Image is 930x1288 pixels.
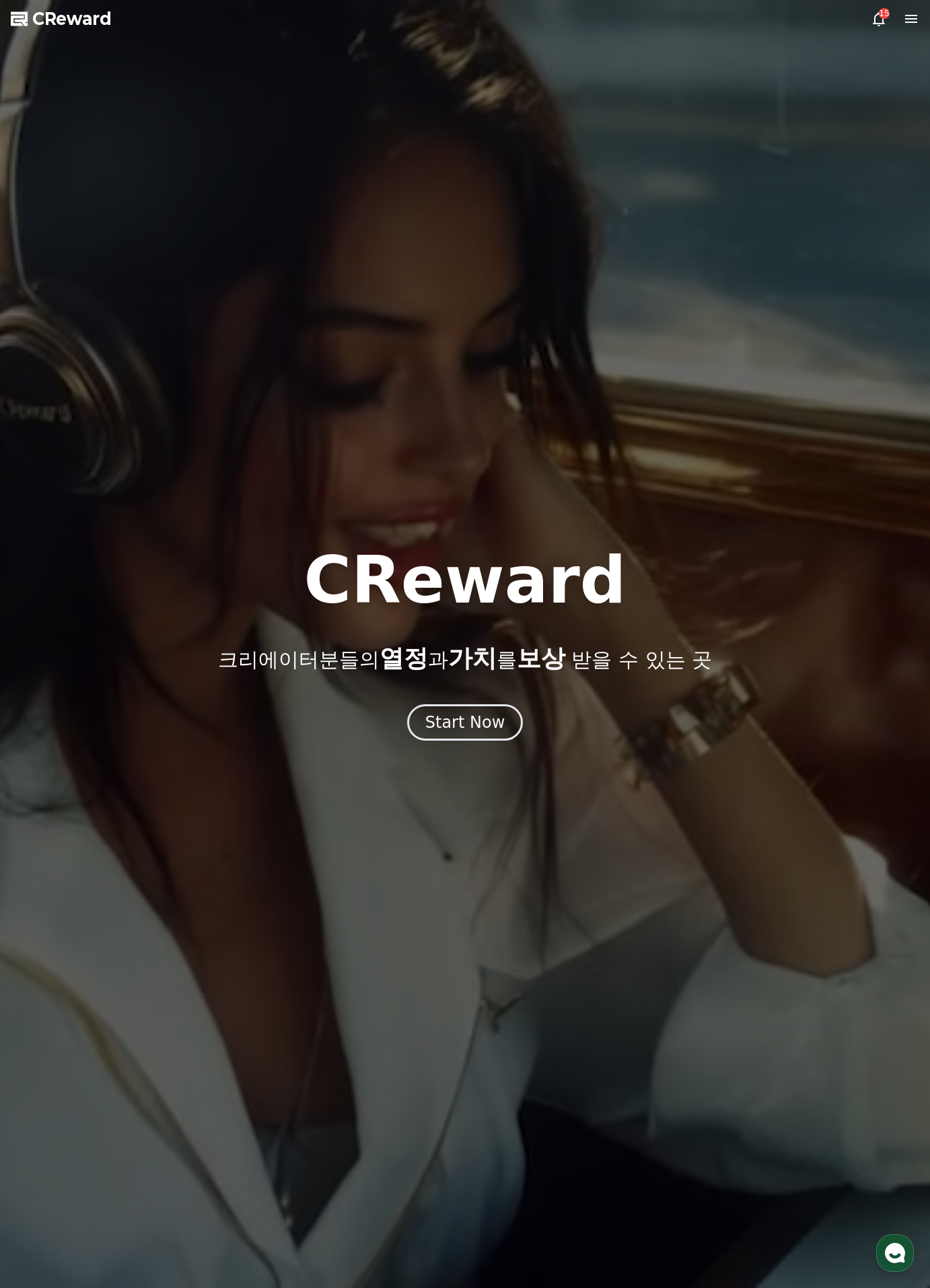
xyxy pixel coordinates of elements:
[425,712,505,733] div: Start Now
[42,447,50,458] span: 홈
[517,644,565,672] span: 보상
[407,704,524,741] button: Start Now
[407,718,524,731] a: Start Now
[448,644,497,672] span: 가치
[380,644,428,672] span: 열정
[303,548,626,613] h1: CReward
[871,11,887,27] a: 15
[174,427,258,461] a: 설정
[123,448,139,459] span: 대화
[11,8,112,30] a: CReward
[208,447,224,458] span: 설정
[89,427,174,461] a: 대화
[218,645,712,672] p: 크리에이터분들의 과 를 받을 수 있는 곳
[32,8,112,30] span: CReward
[4,427,89,461] a: 홈
[879,8,890,19] div: 15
